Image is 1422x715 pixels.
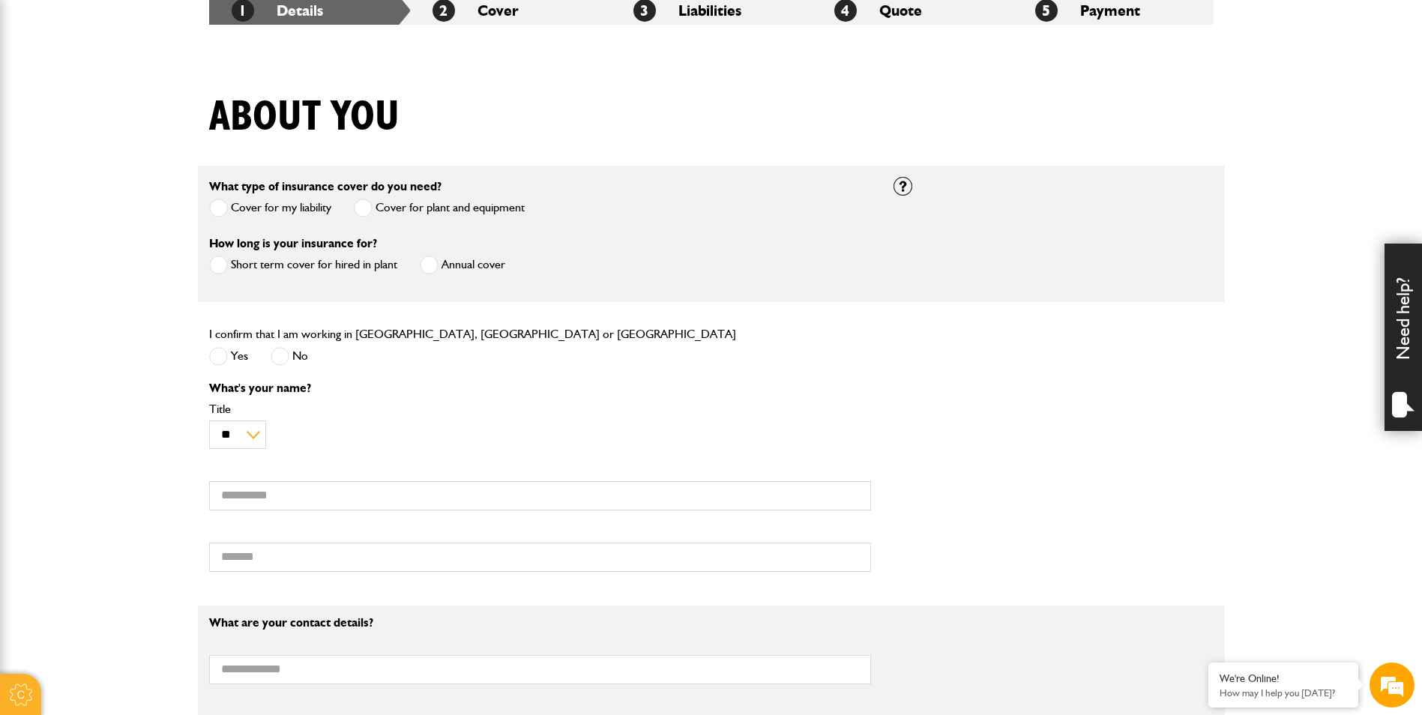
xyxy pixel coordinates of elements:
p: How may I help you today? [1220,687,1347,699]
div: Chat with us now [78,84,252,103]
label: Short term cover for hired in plant [209,256,397,274]
label: How long is your insurance for? [209,238,377,250]
img: d_20077148190_company_1631870298795_20077148190 [25,83,63,104]
div: Minimize live chat window [246,7,282,43]
label: Yes [209,347,248,366]
input: Enter your last name [19,139,274,172]
label: Annual cover [420,256,505,274]
input: Enter your email address [19,183,274,216]
input: Enter your phone number [19,227,274,260]
label: Title [209,403,871,415]
label: What type of insurance cover do you need? [209,181,442,193]
textarea: Type your message and hit 'Enter' [19,271,274,449]
h1: About you [209,92,400,142]
p: What's your name? [209,382,871,394]
label: Cover for plant and equipment [354,199,525,217]
em: Start Chat [204,462,272,482]
p: What are your contact details? [209,617,871,629]
div: We're Online! [1220,672,1347,685]
div: Need help? [1385,244,1422,431]
label: Cover for my liability [209,199,331,217]
label: No [271,347,308,366]
label: I confirm that I am working in [GEOGRAPHIC_DATA], [GEOGRAPHIC_DATA] or [GEOGRAPHIC_DATA] [209,328,736,340]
